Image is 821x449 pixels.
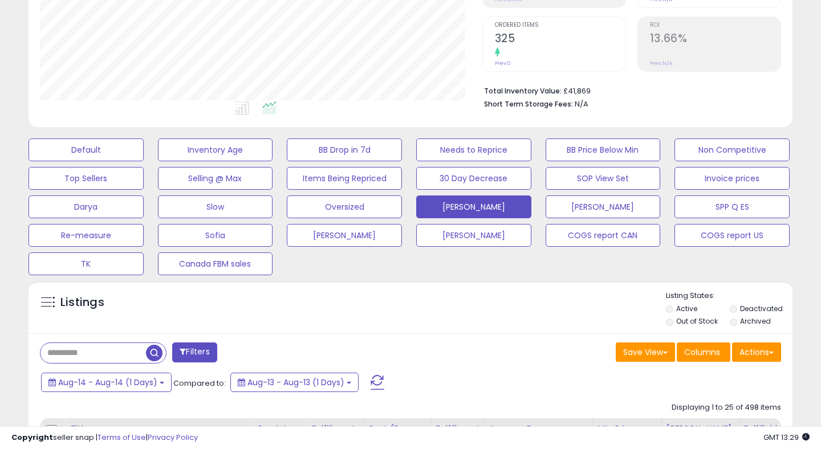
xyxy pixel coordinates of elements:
[29,167,144,190] button: Top Sellers
[674,224,790,247] button: COGS report US
[740,316,771,326] label: Archived
[97,432,146,443] a: Terms of Use
[311,423,357,435] div: Fulfillment
[173,378,226,389] span: Compared to:
[247,377,344,388] span: Aug-13 - Aug-13 (1 Days)
[436,423,480,447] div: Fulfillment Cost
[650,32,781,47] h2: 13.66%
[546,167,661,190] button: SOP View Set
[60,295,104,311] h5: Listings
[172,342,217,362] button: Filters
[258,423,302,435] div: Repricing
[490,423,588,435] div: Amazon Fees
[484,86,562,96] b: Total Inventory Value:
[650,60,672,67] small: Prev: N/A
[676,304,697,313] label: Active
[484,99,573,109] b: Short Term Storage Fees:
[287,224,402,247] button: [PERSON_NAME]
[158,252,273,275] button: Canada FBM sales
[546,224,661,247] button: COGS report CAN
[666,423,734,435] div: [PERSON_NAME]
[29,224,144,247] button: Re-measure
[416,195,531,218] button: [PERSON_NAME]
[598,423,657,435] div: Min Price
[11,432,53,443] strong: Copyright
[230,373,359,392] button: Aug-13 - Aug-13 (1 Days)
[674,167,790,190] button: Invoice prices
[287,195,402,218] button: Oversized
[732,342,781,362] button: Actions
[546,195,661,218] button: [PERSON_NAME]
[676,316,718,326] label: Out of Stock
[158,167,273,190] button: Selling @ Max
[763,432,810,443] span: 2025-08-14 13:29 GMT
[495,60,511,67] small: Prev: 0
[672,402,781,413] div: Displaying 1 to 25 of 498 items
[484,83,773,97] li: £41,869
[575,99,588,109] span: N/A
[416,167,531,190] button: 30 Day Decrease
[158,138,273,161] button: Inventory Age
[287,138,402,161] button: BB Drop in 7d
[368,423,426,447] div: Cost (Exc. VAT)
[740,304,783,313] label: Deactivated
[416,224,531,247] button: [PERSON_NAME]
[148,432,198,443] a: Privacy Policy
[677,342,730,362] button: Columns
[58,377,157,388] span: Aug-14 - Aug-14 (1 Days)
[495,22,625,28] span: Ordered Items
[546,138,661,161] button: BB Price Below Min
[744,423,783,447] div: Fulfillable Quantity
[684,346,720,358] span: Columns
[674,195,790,218] button: SPP Q ES
[287,167,402,190] button: Items Being Repriced
[11,432,198,443] div: seller snap | |
[70,423,248,435] div: Title
[674,138,790,161] button: Non Competitive
[416,138,531,161] button: Needs to Reprice
[650,22,781,28] span: ROI
[29,138,144,161] button: Default
[158,224,273,247] button: Sofia
[666,291,793,301] p: Listing States:
[41,373,172,392] button: Aug-14 - Aug-14 (1 Days)
[29,195,144,218] button: Darya
[158,195,273,218] button: Slow
[29,252,144,275] button: TK
[616,342,675,362] button: Save View
[495,32,625,47] h2: 325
